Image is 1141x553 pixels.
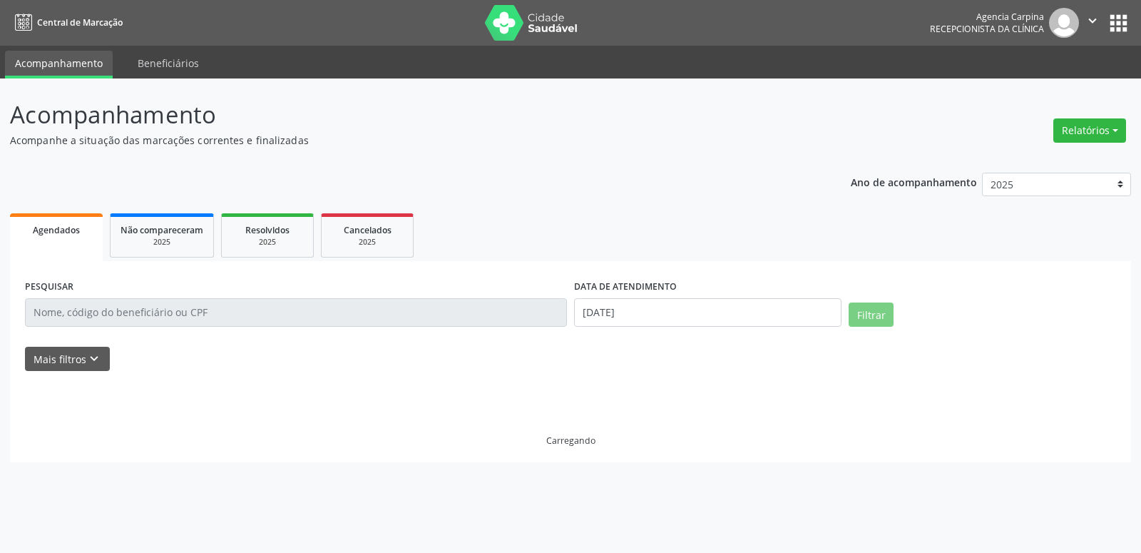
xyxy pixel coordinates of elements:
[10,133,794,148] p: Acompanhe a situação das marcações correntes e finalizadas
[10,11,123,34] a: Central de Marcação
[574,276,677,298] label: DATA DE ATENDIMENTO
[1079,8,1106,38] button: 
[1049,8,1079,38] img: img
[25,298,567,327] input: Nome, código do beneficiário ou CPF
[5,51,113,78] a: Acompanhamento
[245,224,290,236] span: Resolvidos
[10,97,794,133] p: Acompanhamento
[1085,13,1100,29] i: 
[37,16,123,29] span: Central de Marcação
[33,224,80,236] span: Agendados
[930,11,1044,23] div: Agencia Carpina
[332,237,403,248] div: 2025
[25,347,110,372] button: Mais filtroskeyboard_arrow_down
[121,224,203,236] span: Não compareceram
[86,351,102,367] i: keyboard_arrow_down
[546,435,595,447] div: Carregando
[930,23,1044,35] span: Recepcionista da clínica
[344,224,392,236] span: Cancelados
[121,237,203,248] div: 2025
[232,237,303,248] div: 2025
[128,51,209,76] a: Beneficiários
[25,276,73,298] label: PESQUISAR
[851,173,977,191] p: Ano de acompanhamento
[574,298,841,327] input: Selecione um intervalo
[849,303,894,327] button: Filtrar
[1106,11,1131,36] button: apps
[1053,118,1126,143] button: Relatórios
